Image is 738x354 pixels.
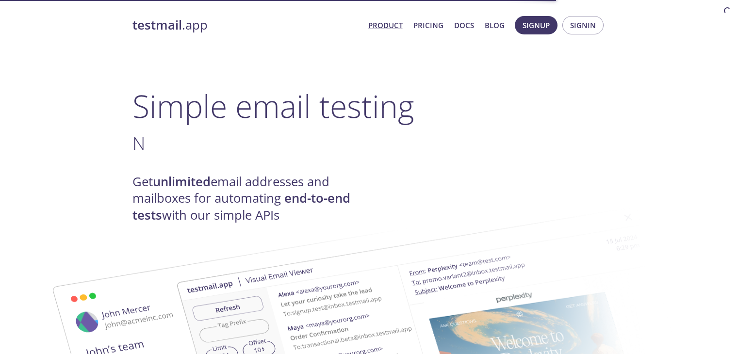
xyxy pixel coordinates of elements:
span: Signin [570,19,596,32]
a: Pricing [413,19,443,32]
a: Docs [454,19,474,32]
h1: Simple email testing [132,87,606,125]
button: Signup [515,16,558,34]
a: testmail.app [132,17,361,33]
span: Signup [523,19,550,32]
strong: end-to-end tests [132,190,350,223]
strong: unlimited [153,173,211,190]
h4: Get email addresses and mailboxes for automating with our simple APIs [132,174,369,224]
a: Blog [485,19,505,32]
span: N [132,131,145,155]
strong: testmail [132,16,182,33]
button: Signin [562,16,604,34]
a: Product [368,19,403,32]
